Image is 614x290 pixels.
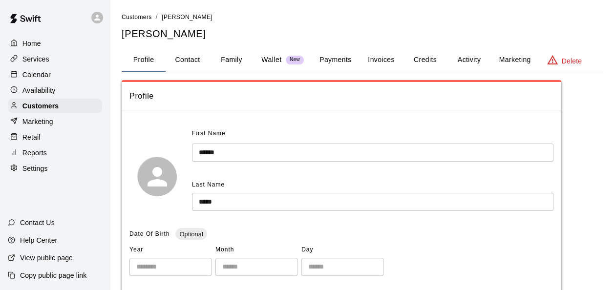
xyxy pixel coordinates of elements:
span: Date Of Birth [129,230,169,237]
button: Activity [447,48,491,72]
p: Marketing [22,117,53,126]
span: First Name [192,126,226,142]
span: [PERSON_NAME] [162,14,212,21]
li: / [156,12,158,22]
button: Family [210,48,254,72]
a: Retail [8,130,102,145]
a: Marketing [8,114,102,129]
button: Payments [312,48,359,72]
p: Help Center [20,235,57,245]
p: View public page [20,253,73,263]
a: Settings [8,161,102,176]
button: Credits [403,48,447,72]
p: Reports [22,148,47,158]
p: Copy public page link [20,270,86,280]
p: Delete [562,56,582,66]
a: Customers [8,99,102,113]
button: Contact [166,48,210,72]
nav: breadcrumb [122,12,602,22]
span: Month [215,242,297,258]
a: Home [8,36,102,51]
a: Calendar [8,67,102,82]
button: Invoices [359,48,403,72]
p: Retail [22,132,41,142]
p: Customers [22,101,59,111]
p: Calendar [22,70,51,80]
p: Services [22,54,49,64]
span: Profile [129,90,553,103]
span: New [286,57,304,63]
span: Optional [175,230,207,238]
span: Year [129,242,212,258]
p: Home [22,39,41,48]
p: Contact Us [20,218,55,228]
span: Day [301,242,383,258]
a: Reports [8,145,102,160]
button: Marketing [491,48,538,72]
a: Availability [8,83,102,98]
div: basic tabs example [122,48,602,72]
p: Wallet [261,55,282,65]
p: Availability [22,85,56,95]
span: Last Name [192,181,225,188]
a: Customers [122,13,152,21]
h5: [PERSON_NAME] [122,27,602,41]
a: Services [8,52,102,66]
p: Settings [22,164,48,173]
button: Profile [122,48,166,72]
span: Customers [122,14,152,21]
